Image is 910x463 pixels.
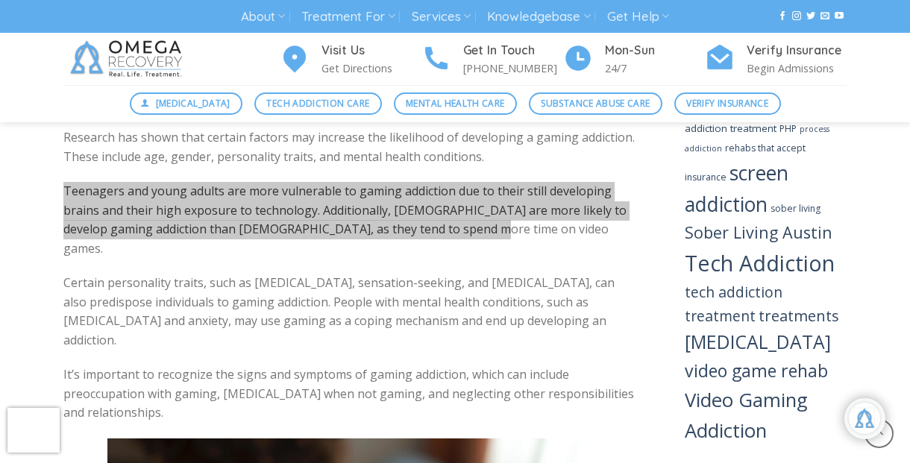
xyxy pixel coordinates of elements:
iframe: reCAPTCHA [7,408,60,453]
p: [PHONE_NUMBER] [463,60,563,77]
span: [MEDICAL_DATA] [156,96,230,110]
a: Visit Us Get Directions [280,41,421,78]
p: Certain personality traits, such as [MEDICAL_DATA], sensation-seeking, and [MEDICAL_DATA], can al... [63,274,640,350]
a: Treatment For [301,3,395,31]
a: Video Gaming Addiction (34 items) [685,387,808,444]
p: Research has shown that certain factors may increase the likelihood of developing a gaming addict... [63,128,640,166]
span: Substance Abuse Care [541,96,650,110]
span: Tech Addiction Care [266,96,369,110]
a: About [241,3,285,31]
h4: Visit Us [321,41,421,60]
p: 24/7 [605,60,705,77]
a: video game rehab (23 items) [685,359,828,382]
a: rehabs that accept insurance (4 items) [685,142,806,183]
a: screen addiction (38 items) [685,160,788,218]
a: Get Help [607,3,669,31]
a: sober living (4 items) [771,202,820,215]
h4: Verify Insurance [747,41,847,60]
a: Services [412,3,471,31]
a: Follow on YouTube [835,11,844,22]
a: Tech Addiction Care [254,92,382,115]
h4: Mon-Sun [605,41,705,60]
a: Substance Abuse Care [529,92,662,115]
p: It’s important to recognize the signs and symptoms of gaming addiction, which can include preoccu... [63,365,640,423]
a: treatments (15 items) [759,305,839,326]
p: Begin Admissions [747,60,847,77]
a: Video Game Addiction (29 items) [685,330,831,354]
a: Knowledgebase [487,3,590,31]
a: Verify Insurance [674,92,781,115]
a: PHP (4 items) [779,122,797,135]
a: Tech Addiction (54 items) [685,248,835,277]
p: Get Directions [321,60,421,77]
a: [MEDICAL_DATA] [130,92,243,115]
span: Verify Insurance [686,96,768,110]
img: Omega Recovery [63,33,194,85]
a: Sober Living Austin (18 items) [685,221,832,243]
a: Verify Insurance Begin Admissions [705,41,847,78]
a: Follow on Facebook [778,11,787,22]
a: Send us an email [820,11,829,22]
h4: Get In Touch [463,41,563,60]
span: Mental Health Care [406,96,504,110]
a: Follow on Instagram [792,11,801,22]
a: Get In Touch [PHONE_NUMBER] [421,41,563,78]
p: Teenagers and young adults are more vulnerable to gaming addiction due to their still developing ... [63,182,640,258]
a: tech addiction treatment (13 items) [685,282,782,326]
a: Follow on Twitter [806,11,815,22]
a: Mental Health Care [394,92,517,115]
